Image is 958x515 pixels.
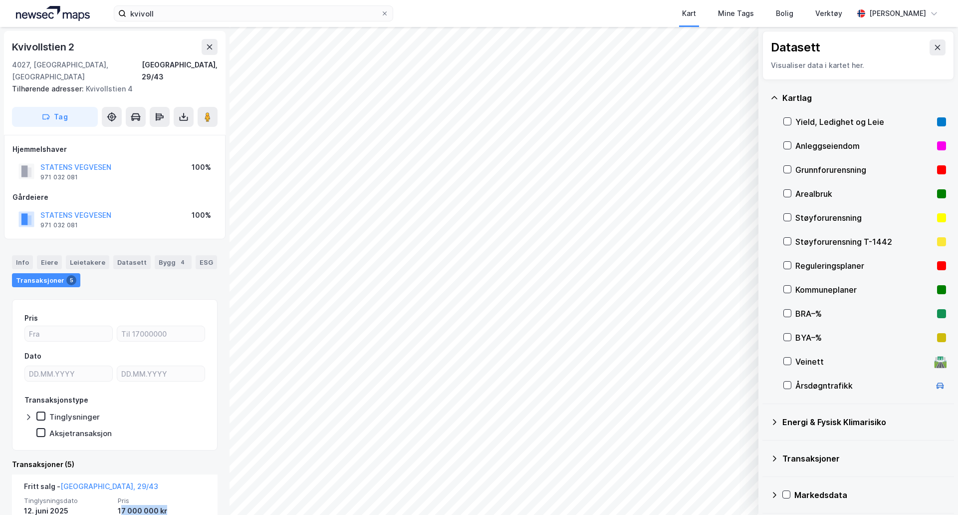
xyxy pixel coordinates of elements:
[908,467,958,515] iframe: Chat Widget
[795,308,933,320] div: BRA–%
[795,212,933,224] div: Støyforurensning
[795,380,930,392] div: Årsdøgntrafikk
[66,275,76,285] div: 5
[12,84,86,93] span: Tilhørende adresser:
[24,481,158,497] div: Fritt salg -
[12,107,98,127] button: Tag
[771,39,820,55] div: Datasett
[12,191,217,203] div: Gårdeiere
[795,236,933,248] div: Støyforurensning T-1442
[782,453,946,465] div: Transaksjoner
[192,209,211,221] div: 100%
[24,312,38,324] div: Pris
[117,366,205,381] input: DD.MM.YYYY
[12,83,210,95] div: Kvivollstien 4
[24,394,88,406] div: Transaksjonstype
[12,255,33,269] div: Info
[795,116,933,128] div: Yield, Ledighet og Leie
[795,356,930,368] div: Veinett
[782,92,946,104] div: Kartlag
[117,326,205,341] input: Til 17000000
[24,350,41,362] div: Dato
[908,467,958,515] div: Kontrollprogram for chat
[795,260,933,272] div: Reguleringsplaner
[60,482,158,491] a: [GEOGRAPHIC_DATA], 29/43
[16,6,90,21] img: logo.a4113a55bc3d86da70a041830d287a7e.svg
[776,7,793,19] div: Bolig
[795,164,933,176] div: Grunnforurensning
[718,7,754,19] div: Mine Tags
[49,429,112,438] div: Aksjetransaksjon
[12,459,218,471] div: Transaksjoner (5)
[37,255,62,269] div: Eiere
[40,221,78,229] div: 971 032 081
[25,326,112,341] input: Fra
[113,255,151,269] div: Datasett
[12,273,80,287] div: Transaksjoner
[25,366,112,381] input: DD.MM.YYYY
[12,59,142,83] div: 4027, [GEOGRAPHIC_DATA], [GEOGRAPHIC_DATA]
[795,332,933,344] div: BYA–%
[126,6,381,21] input: Søk på adresse, matrikkel, gårdeiere, leietakere eller personer
[934,355,947,368] div: 🛣️
[795,284,933,296] div: Kommuneplaner
[12,143,217,155] div: Hjemmelshaver
[118,497,206,505] span: Pris
[682,7,696,19] div: Kart
[49,412,100,422] div: Tinglysninger
[795,188,933,200] div: Arealbruk
[869,7,926,19] div: [PERSON_NAME]
[795,140,933,152] div: Anleggseiendom
[782,416,946,428] div: Energi & Fysisk Klimarisiko
[155,255,192,269] div: Bygg
[142,59,218,83] div: [GEOGRAPHIC_DATA], 29/43
[815,7,842,19] div: Verktøy
[771,59,946,71] div: Visualiser data i kartet her.
[178,257,188,267] div: 4
[192,161,211,173] div: 100%
[196,255,217,269] div: ESG
[24,497,112,505] span: Tinglysningsdato
[794,489,946,501] div: Markedsdata
[40,173,78,181] div: 971 032 081
[12,39,76,55] div: Kvivollstien 2
[66,255,109,269] div: Leietakere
